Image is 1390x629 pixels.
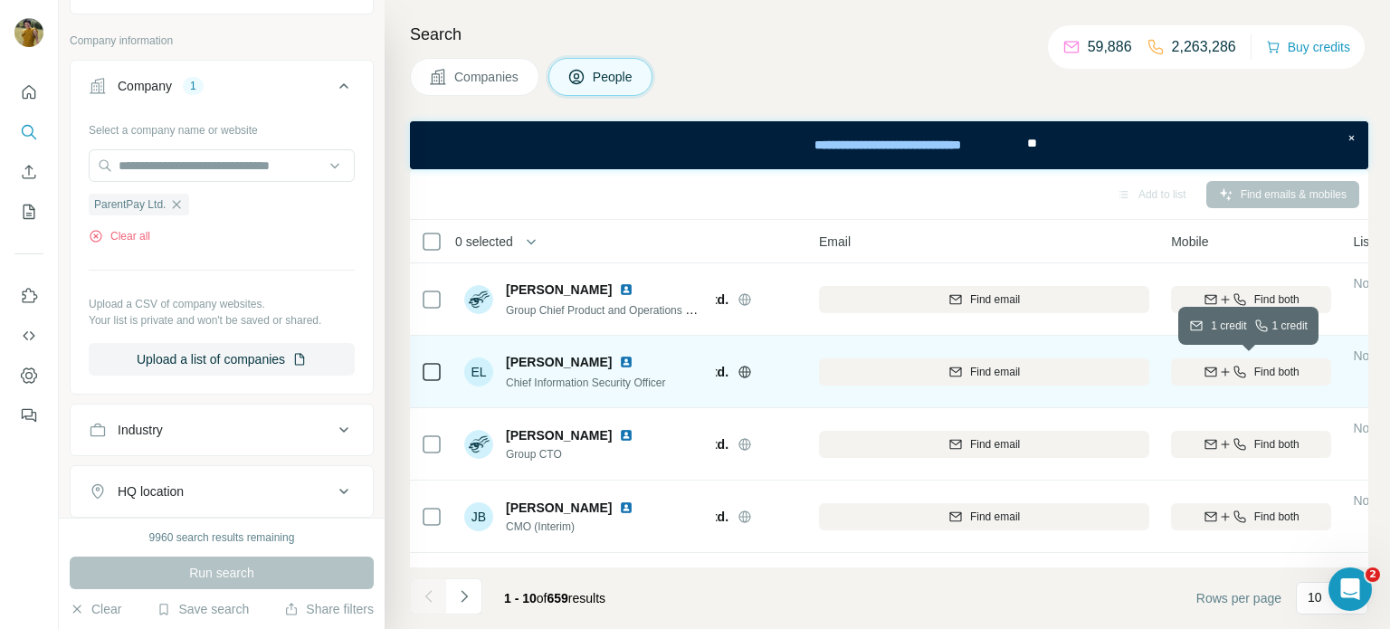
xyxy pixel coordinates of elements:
div: EL [464,357,493,386]
span: Find both [1254,436,1300,453]
button: Find both [1171,358,1331,386]
div: Select a company name or website [89,115,355,138]
img: Avatar [464,430,493,459]
div: Industry [118,421,163,439]
span: results [504,591,605,605]
h4: Search [410,22,1368,47]
iframe: Banner [410,121,1368,169]
button: Dashboard [14,359,43,392]
img: Avatar [464,285,493,314]
button: Navigate to next page [446,578,482,615]
button: Find both [1171,431,1331,458]
span: [PERSON_NAME] [506,499,612,517]
span: Find both [1254,364,1300,380]
span: Find email [970,436,1020,453]
button: Find both [1171,503,1331,530]
button: Share filters [284,600,374,618]
button: Quick start [14,76,43,109]
p: 59,886 [1088,36,1132,58]
span: 0 selected [455,233,513,251]
div: Company [118,77,172,95]
p: 10 [1308,588,1322,606]
button: Company1 [71,64,373,115]
img: LinkedIn logo [619,282,633,297]
p: Your list is private and won't be saved or shared. [89,312,355,329]
button: Find both [1171,286,1331,313]
img: Avatar [14,18,43,47]
button: Industry [71,408,373,452]
button: Clear all [89,228,150,244]
span: People [593,68,634,86]
span: Rows per page [1196,589,1281,607]
button: Save search [157,600,249,618]
button: Use Surfe API [14,319,43,352]
div: JB [464,502,493,531]
span: 2 [1366,567,1380,582]
button: Enrich CSV [14,156,43,188]
img: LinkedIn logo [619,500,633,515]
button: Find email [819,358,1149,386]
button: Upload a list of companies [89,343,355,376]
span: Lists [1353,233,1379,251]
span: [PERSON_NAME] [506,426,612,444]
span: Find email [970,364,1020,380]
span: ParentPay Ltd. [94,196,166,213]
span: Find email [970,291,1020,308]
span: Companies [454,68,520,86]
button: Find email [819,286,1149,313]
span: Find email [970,509,1020,525]
span: 659 [547,591,568,605]
span: Find both [1254,509,1300,525]
p: Upload a CSV of company websites. [89,296,355,312]
button: My lists [14,195,43,228]
span: Mobile [1171,233,1208,251]
span: Group CTO [506,446,641,462]
div: HQ location [118,482,184,500]
button: Use Surfe on LinkedIn [14,280,43,312]
span: [PERSON_NAME] [506,353,612,371]
div: 1 [183,78,204,94]
span: Email [819,233,851,251]
button: Clear [70,600,121,618]
span: Group Chief Product and Operations Officer [506,302,717,317]
p: Company information [70,33,374,49]
span: Chief Information Security Officer [506,376,666,389]
button: Find email [819,431,1149,458]
span: Find both [1254,291,1300,308]
button: Search [14,116,43,148]
button: Feedback [14,399,43,432]
img: LinkedIn logo [619,355,633,369]
iframe: Intercom live chat [1328,567,1372,611]
div: 9960 search results remaining [149,529,295,546]
img: LinkedIn logo [619,428,633,443]
span: of [537,591,547,605]
button: Buy credits [1266,34,1350,60]
span: 1 - 10 [504,591,537,605]
span: CMO (Interim) [506,519,641,535]
button: Find email [819,503,1149,530]
span: [PERSON_NAME] [506,281,612,299]
p: 2,263,286 [1172,36,1236,58]
button: HQ location [71,470,373,513]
